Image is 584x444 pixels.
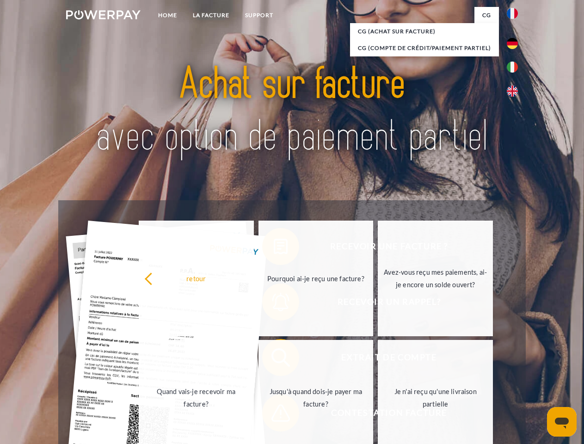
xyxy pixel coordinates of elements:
[185,7,237,24] a: LA FACTURE
[378,221,493,336] a: Avez-vous reçu mes paiements, ai-je encore un solde ouvert?
[237,7,281,24] a: Support
[507,62,518,73] img: it
[507,38,518,49] img: de
[474,7,499,24] a: CG
[144,272,248,284] div: retour
[507,86,518,97] img: en
[383,266,487,291] div: Avez-vous reçu mes paiements, ai-je encore un solde ouvert?
[350,40,499,56] a: CG (Compte de crédit/paiement partiel)
[88,44,496,177] img: title-powerpay_fr.svg
[350,23,499,40] a: CG (achat sur facture)
[264,272,368,284] div: Pourquoi ai-je reçu une facture?
[383,385,487,410] div: Je n'ai reçu qu'une livraison partielle
[150,7,185,24] a: Home
[144,385,248,410] div: Quand vais-je recevoir ma facture?
[66,10,141,19] img: logo-powerpay-white.svg
[264,385,368,410] div: Jusqu'à quand dois-je payer ma facture?
[547,407,577,437] iframe: Bouton de lancement de la fenêtre de messagerie
[507,8,518,19] img: fr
